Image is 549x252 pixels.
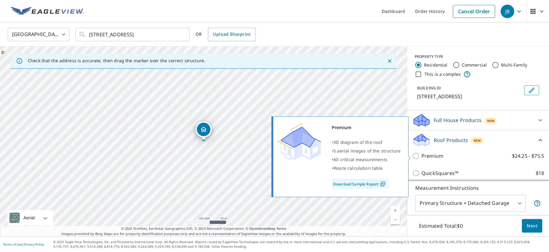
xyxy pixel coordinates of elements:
span: All critical measurements [333,156,387,162]
div: PROPERTY TYPE [415,54,542,59]
a: Privacy Policy [24,242,44,246]
a: Download Sample Report [332,179,388,189]
p: Roof Products [434,136,468,144]
div: Dropped pin, building 1, Residential property, 25 Compass Rd Middle River, MD 21220 [196,121,212,140]
p: $18 [536,169,544,177]
a: Upload Blueprint [208,28,255,41]
a: OpenStreetMap [249,226,275,231]
label: Residential [424,62,448,68]
img: Premium [278,123,321,160]
a: Terms of Use [3,242,22,246]
div: Aerial [22,210,37,226]
span: Next [527,222,537,230]
div: • [332,138,401,147]
p: $24.25 - $75.5 [512,152,544,160]
div: Roof ProductsNew [412,133,544,147]
div: Premium [332,123,401,132]
p: | [3,242,44,246]
div: JB [501,5,514,18]
div: • [332,164,401,173]
p: Estimated Total: $0 [414,219,468,233]
img: Pdf Icon [379,181,387,187]
div: [GEOGRAPHIC_DATA] [8,26,69,43]
span: © 2025 TomTom, Earthstar Geographics SIO, © 2025 Microsoft Corporation, © [121,226,287,231]
button: Next [522,219,542,233]
label: This is a complex [425,71,461,77]
label: Multi-Family [501,62,527,68]
span: New [474,138,481,143]
span: Your report will include the primary structure and a detached garage if one exists. [534,200,541,207]
p: © 2025 Eagle View Technologies, Inc. and Pictometry International Corp. All Rights Reserved. Repo... [53,240,546,249]
p: Premium [421,152,443,160]
div: Full House ProductsNew [412,113,544,128]
p: Check that the address is accurate, then drag the marker over the correct structure. [28,58,205,63]
button: Edit building 1 [524,85,539,95]
span: Upload Blueprint [213,30,250,38]
span: 3D diagram of the roof [333,139,382,145]
p: BUILDING ID [417,85,441,91]
p: [STREET_ADDRESS] [417,93,522,100]
p: Full House Products [434,116,482,124]
span: New [487,118,494,123]
div: • [332,147,401,155]
span: 5 aerial images of the structure [333,148,401,154]
a: Terms [276,226,287,231]
input: Search by address or latitude-longitude [89,26,177,43]
p: QuickSquares™ [421,169,458,177]
div: Aerial [7,210,53,226]
div: Primary Structure + Detached Garage [415,195,526,212]
a: Cancel Order [453,5,495,18]
a: Current Level 17, Zoom Out [391,215,400,224]
img: EV Logo [11,7,84,16]
div: • [332,155,401,164]
label: Commercial [462,62,487,68]
p: Measurement Instructions [415,184,541,192]
a: Current Level 17, Zoom In [391,206,400,215]
button: Close [386,57,394,65]
div: OR [196,28,256,41]
span: Waste calculation table [333,165,383,171]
